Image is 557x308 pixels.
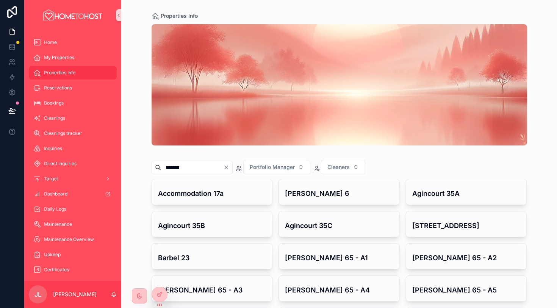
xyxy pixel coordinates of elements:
a: Certificates [29,263,117,277]
span: My Properties [44,55,74,61]
span: Cleanings tracker [44,130,82,136]
span: Target [44,176,58,182]
a: Direct Inquiries [29,157,117,170]
a: My Properties [29,51,117,64]
span: Portfolio Manager [250,163,295,171]
span: Maintenance Overview [44,236,94,242]
a: Home [29,36,117,49]
h4: [PERSON_NAME] 65 - A5 [412,285,521,295]
a: [PERSON_NAME] 65 - A2 [406,243,527,269]
a: Accommodation 17a [152,179,273,205]
a: Maintenance Overview [29,233,117,246]
h4: Accommodation 17a [158,188,266,199]
h4: [PERSON_NAME] 65 - A3 [158,285,266,295]
a: Upkeep [29,248,117,261]
a: [PERSON_NAME] 65 - A3 [152,275,273,302]
a: Maintenance [29,217,117,231]
span: Dashboard [44,191,67,197]
a: Cleanings [29,111,117,125]
a: Properties Info [29,66,117,80]
h4: [STREET_ADDRESS] [412,220,521,231]
img: App logo [42,9,103,21]
span: Bookings [44,100,64,106]
span: JL [34,290,41,299]
a: Reservations [29,81,117,95]
a: [STREET_ADDRESS] [406,211,527,237]
h4: [PERSON_NAME] 65 - A2 [412,253,521,263]
span: Cleaners [327,163,350,171]
a: Properties Info [152,12,198,20]
a: Agincourt 35B [152,211,273,237]
button: Clear [223,164,232,170]
span: Reservations [44,85,72,91]
a: Dashboard [29,187,117,201]
div: scrollable content [24,30,121,281]
a: Barbel 23 [152,243,273,269]
span: Properties Info [44,70,75,76]
span: Upkeep [44,252,61,258]
a: Agincourt 35C [278,211,400,237]
h4: [PERSON_NAME] 65 - A1 [285,253,393,263]
a: Agincourt 35A [406,179,527,205]
button: Select Button [321,160,365,174]
span: Inquiries [44,145,62,152]
a: [PERSON_NAME] 65 - A4 [278,275,400,302]
h4: Agincourt 35B [158,220,266,231]
span: Maintenance [44,221,72,227]
a: Daily Logs [29,202,117,216]
a: [PERSON_NAME] 65 - A1 [278,243,400,269]
h4: Agincourt 35A [412,188,521,199]
h4: [PERSON_NAME] 6 [285,188,393,199]
span: Certificates [44,267,69,273]
p: [PERSON_NAME] [53,291,97,298]
h4: Barbel 23 [158,253,266,263]
a: Inquiries [29,142,117,155]
h4: Agincourt 35C [285,220,393,231]
a: Bookings [29,96,117,110]
a: [PERSON_NAME] 6 [278,179,400,205]
span: Daily Logs [44,206,66,212]
a: Cleanings tracker [29,127,117,140]
span: Home [44,39,57,45]
span: Cleanings [44,115,65,121]
span: Properties Info [161,12,198,20]
button: Select Button [243,160,310,174]
a: [PERSON_NAME] 65 - A5 [406,275,527,302]
h4: [PERSON_NAME] 65 - A4 [285,285,393,295]
a: Target [29,172,117,186]
span: Direct Inquiries [44,161,77,167]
